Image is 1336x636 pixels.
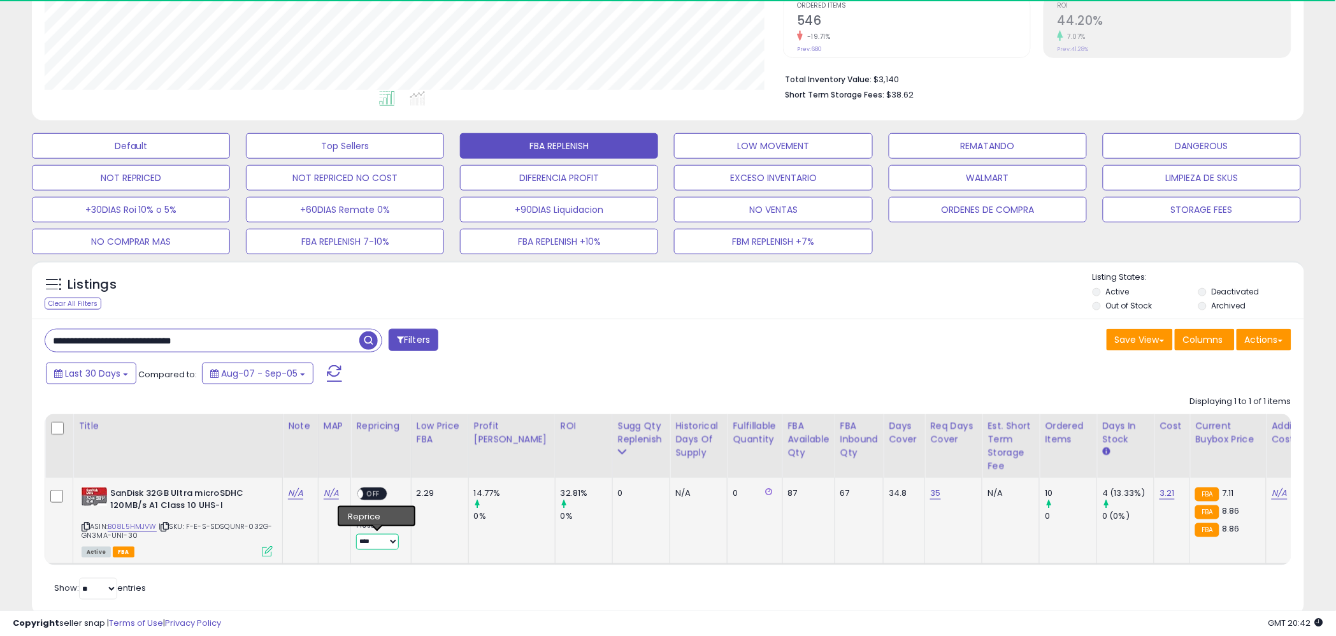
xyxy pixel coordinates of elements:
button: Actions [1237,329,1291,351]
button: +30DIAS Roi 10% o 5% [32,197,230,222]
div: 32.81% [561,488,612,499]
small: Days In Stock. [1102,446,1110,458]
div: 0 (0%) [1102,510,1154,522]
div: Sugg Qty Replenish [618,419,665,446]
div: Current Buybox Price [1195,419,1261,446]
a: B08L5HMJVW [108,521,157,532]
label: Deactivated [1212,286,1260,297]
span: Show: entries [54,582,146,594]
div: 0% [561,510,612,522]
div: Clear All Filters [45,298,101,310]
a: Privacy Policy [165,617,221,629]
span: All listings currently available for purchase on Amazon [82,547,111,558]
div: ASIN: [82,488,273,556]
label: Active [1106,286,1130,297]
div: 10 [1045,488,1096,499]
div: Profit [PERSON_NAME] [474,419,550,446]
img: 41aV2T7qLgL._SL40_.jpg [82,488,107,506]
div: Note [288,419,313,433]
span: FBA [113,547,134,558]
th: Please note that this number is a calculation based on your required days of coverage and your ve... [612,414,670,478]
a: N/A [288,487,303,500]
div: 67 [840,488,874,499]
button: WALMART [889,165,1087,191]
div: FBA Available Qty [788,419,830,459]
div: Cost [1160,419,1184,433]
button: Filters [389,329,438,351]
h5: Listings [68,276,117,294]
div: Historical Days Of Supply [675,419,722,459]
div: MAP [324,419,345,433]
div: 34.8 [889,488,915,499]
button: FBA REPLENISH 7-10% [246,229,444,254]
a: 3.21 [1160,487,1175,500]
span: Compared to: [138,368,197,380]
div: 2.29 [417,488,459,499]
div: Title [78,419,277,433]
div: 0% [474,510,555,522]
div: Req Days Cover [930,419,977,446]
span: 7.11 [1223,487,1235,499]
div: 0 [1045,510,1096,522]
button: Default [32,133,230,159]
a: N/A [324,487,339,500]
div: Displaying 1 to 1 of 1 items [1190,396,1291,408]
button: Save View [1107,329,1173,351]
span: OFF [364,489,384,500]
span: 8.86 [1223,505,1240,517]
button: FBA REPLENISH [460,133,658,159]
span: | SKU: F-E-S-SDSQUNR-032G-GN3MA-UNI-30 [82,521,272,540]
a: 35 [930,487,940,500]
button: +60DIAS Remate 0% [246,197,444,222]
button: REMATANDO [889,133,1087,159]
a: N/A [1272,487,1287,500]
a: Terms of Use [109,617,163,629]
div: Days Cover [889,419,919,446]
button: LOW MOVEMENT [674,133,872,159]
div: 0 [618,488,661,499]
small: FBA [1195,488,1219,502]
div: Ordered Items [1045,419,1091,446]
button: NOT REPRICED [32,165,230,191]
div: ROI [561,419,607,433]
div: N/A [988,488,1030,499]
div: N/A [675,488,717,499]
div: 4 (13.33%) [1102,488,1154,499]
div: 87 [788,488,825,499]
div: Est. Short Term Storage Fee [988,419,1034,473]
b: SanDisk 32GB Ultra microSDHC 120MB/s A1 Class 10 UHS-I [110,488,265,514]
div: 0 [733,488,772,499]
div: FBA inbound Qty [840,419,879,459]
button: FBA REPLENISH +10% [460,229,658,254]
div: seller snap | | [13,618,221,630]
button: ORDENES DE COMPRA [889,197,1087,222]
button: LIMPIEZA DE SKUS [1103,165,1301,191]
span: Aug-07 - Sep-05 [221,367,298,380]
div: Low Price FBA [417,419,463,446]
small: FBA [1195,505,1219,519]
button: Top Sellers [246,133,444,159]
button: FBM REPLENISH +7% [674,229,872,254]
button: Columns [1175,329,1235,351]
div: Preset: [356,521,401,550]
label: Out of Stock [1106,300,1153,311]
span: 8.86 [1223,523,1240,535]
button: NOT REPRICED NO COST [246,165,444,191]
span: 2025-10-7 20:42 GMT [1268,617,1323,629]
button: +90DIAS Liquidacion [460,197,658,222]
button: Last 30 Days [46,363,136,384]
div: Additional Cost [1272,419,1318,446]
span: Last 30 Days [65,367,120,380]
button: NO VENTAS [674,197,872,222]
div: Amazon AI [356,507,401,519]
p: Listing States: [1093,271,1304,284]
button: NO COMPRAR MAS [32,229,230,254]
span: Columns [1183,333,1223,346]
div: Fulfillable Quantity [733,419,777,446]
button: Aug-07 - Sep-05 [202,363,313,384]
label: Archived [1212,300,1246,311]
button: DANGEROUS [1103,133,1301,159]
button: EXCESO INVENTARIO [674,165,872,191]
small: FBA [1195,523,1219,537]
button: STORAGE FEES [1103,197,1301,222]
